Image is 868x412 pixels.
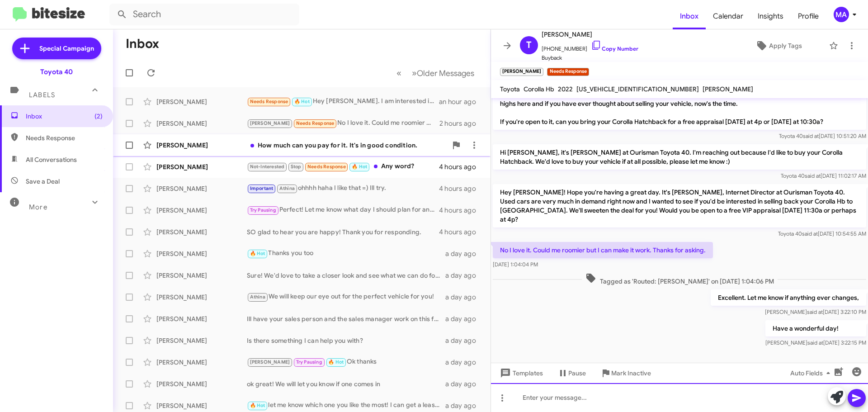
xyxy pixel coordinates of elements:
div: 4 hours ago [439,206,483,215]
button: Mark Inactive [593,365,658,381]
span: Tagged as 'Routed: [PERSON_NAME]' on [DATE] 1:04:06 PM [582,273,778,286]
span: More [29,203,47,211]
span: Needs Response [296,120,335,126]
span: said at [807,308,823,315]
div: 2 hours ago [439,119,483,128]
div: Ok thanks [247,357,445,367]
div: ok great! We will let you know if one comes in [247,379,445,388]
span: Try Pausing [296,359,322,365]
span: 🔥 Hot [250,251,265,256]
div: let me know which one you like the most! I can get a lease quote over to you [247,400,445,411]
p: No I love it. Could me roomier but I can make it work. Thanks for asking. [493,242,713,258]
div: [PERSON_NAME] [156,358,247,367]
div: a day ago [445,401,483,410]
span: [PERSON_NAME] [DATE] 3:22:10 PM [765,308,866,315]
span: Not-Interested [250,164,285,170]
div: [PERSON_NAME] [156,401,247,410]
div: a day ago [445,293,483,302]
h1: Inbox [126,37,159,51]
div: 4 hours ago [439,184,483,193]
div: [PERSON_NAME] [156,97,247,106]
span: Labels [29,91,55,99]
button: Templates [491,365,550,381]
button: Next [406,64,480,82]
p: Excellent. Let me know if anything ever changes, [711,289,866,306]
div: an hour ago [439,97,483,106]
span: [DATE] 1:04:04 PM [493,261,538,268]
a: Insights [750,3,791,29]
span: (2) [94,112,103,121]
div: a day ago [445,379,483,388]
div: [PERSON_NAME] [156,119,247,128]
div: [PERSON_NAME] [156,336,247,345]
div: 4 hours ago [439,162,483,171]
span: 🔥 Hot [352,164,367,170]
span: Auto Fields [790,365,834,381]
a: Copy Number [591,45,638,52]
span: 🔥 Hot [250,403,265,408]
span: Stop [291,164,302,170]
span: Inbox [26,112,103,121]
span: Athina [250,294,265,300]
span: Corolla Hb [524,85,554,93]
div: a day ago [445,314,483,323]
span: Toyota 40 [DATE] 10:54:55 AM [778,230,866,237]
span: [PERSON_NAME] [542,29,638,40]
span: All Conversations [26,155,77,164]
span: 2022 [558,85,573,93]
span: T [526,38,532,52]
div: Perfect! Let me know what day I should plan for and I will get you taken care of! Thank you [247,205,439,215]
div: Toyota 40 [40,67,73,76]
div: a day ago [445,336,483,345]
div: Ill have your sales person and the sales manager work on this for you! [247,314,445,323]
span: said at [807,339,823,346]
span: Mark Inactive [611,365,651,381]
span: Toyota [500,85,520,93]
span: » [412,67,417,79]
div: No I love it. Could me roomier but I can make it work. Thanks for asking. [247,118,439,128]
div: 4 hours ago [439,227,483,237]
span: said at [802,230,818,237]
button: Previous [391,64,407,82]
button: Pause [550,365,593,381]
span: Needs Response [307,164,346,170]
button: MA [826,7,858,22]
div: a day ago [445,358,483,367]
p: Hi [PERSON_NAME], it's [PERSON_NAME] at Ourisman Toyota 40. I'm reaching out because I'd like to ... [493,144,866,170]
div: a day ago [445,249,483,258]
span: Templates [498,365,543,381]
input: Search [109,4,299,25]
div: [PERSON_NAME] [156,141,247,150]
span: « [396,67,401,79]
a: Inbox [673,3,706,29]
small: [PERSON_NAME] [500,68,543,76]
span: Buyback [542,53,638,62]
span: Toyota 40 [DATE] 11:02:17 AM [781,172,866,179]
div: How much can you pay for it. It's in good condition. [247,141,447,150]
div: [PERSON_NAME] [156,206,247,215]
span: 🔥 Hot [294,99,310,104]
div: SO glad to hear you are happy! Thank you for responding. [247,227,439,237]
div: Sure! We'd love to take a closer look and see what we can do for you. If you have some time to sw... [247,271,445,280]
div: [PERSON_NAME] [156,184,247,193]
span: [PERSON_NAME] [DATE] 3:22:15 PM [765,339,866,346]
p: Hey [PERSON_NAME]! Hope you're having a great day. It's [PERSON_NAME], Internet Director at Ouris... [493,184,866,227]
small: Needs Response [547,68,589,76]
span: Try Pausing [250,207,276,213]
span: Profile [791,3,826,29]
span: Athina [279,185,295,191]
div: [PERSON_NAME] [156,227,247,237]
span: Apply Tags [769,38,802,54]
a: Special Campaign [12,38,101,59]
span: said at [803,133,819,139]
div: Any word? [247,161,439,172]
span: Calendar [706,3,750,29]
span: [US_VEHICLE_IDENTIFICATION_NUMBER] [576,85,699,93]
div: [PERSON_NAME] [156,293,247,302]
span: [PERSON_NAME] [703,85,753,93]
span: Save a Deal [26,177,60,186]
div: a day ago [445,271,483,280]
span: 🔥 Hot [328,359,344,365]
